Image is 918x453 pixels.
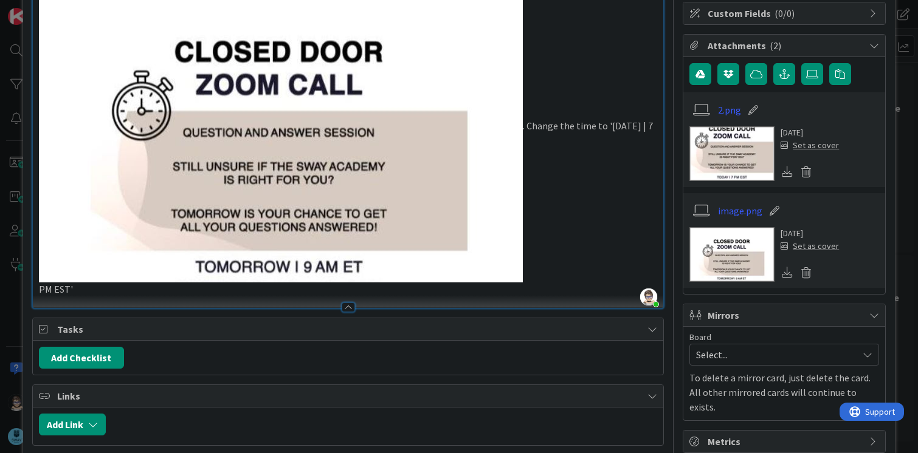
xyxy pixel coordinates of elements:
button: Add Link [39,414,106,435]
div: [DATE] [781,126,839,139]
span: ( 0/0 ) [775,7,795,19]
span: Mirrors [708,308,863,322]
span: ( 2 ) [770,39,781,52]
button: Add Checklist [39,347,124,369]
span: Links [57,389,642,403]
img: GSQywPghEhdbY4OwXOWrjRcy4shk9sHH.png [640,288,657,305]
p: To delete a mirror card, just delete the card. All other mirrored cards will continue to exists. [689,370,879,414]
div: [DATE] [781,227,839,240]
span: Tasks [57,322,642,336]
div: Set as cover [781,139,839,152]
a: 2.png [718,103,741,117]
div: Download [781,265,794,281]
span: Select... [696,346,852,363]
span: Custom Fields [708,6,863,21]
span: Attachments [708,38,863,53]
a: image.png [718,203,762,218]
div: Set as cover [781,240,839,253]
span: Support [26,2,55,16]
span: Board [689,333,711,341]
span: Metrics [708,434,863,449]
div: Download [781,164,794,180]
